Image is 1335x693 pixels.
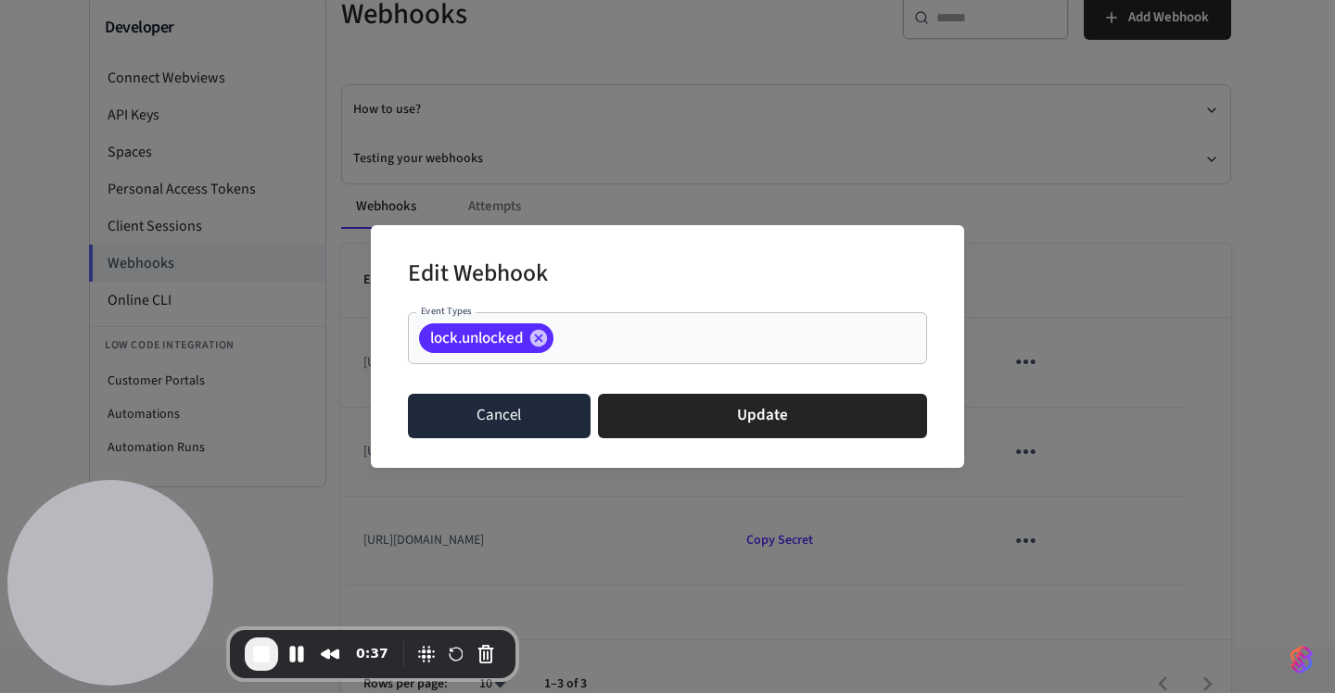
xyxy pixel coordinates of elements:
[408,247,548,304] h2: Edit Webhook
[1290,645,1313,674] img: SeamLogoGradient.69752ec5.svg
[419,323,553,353] div: lock.unlocked
[408,394,591,438] button: Cancel
[419,329,534,347] span: lock.unlocked
[598,394,927,438] button: Update
[421,304,472,318] label: Event Types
